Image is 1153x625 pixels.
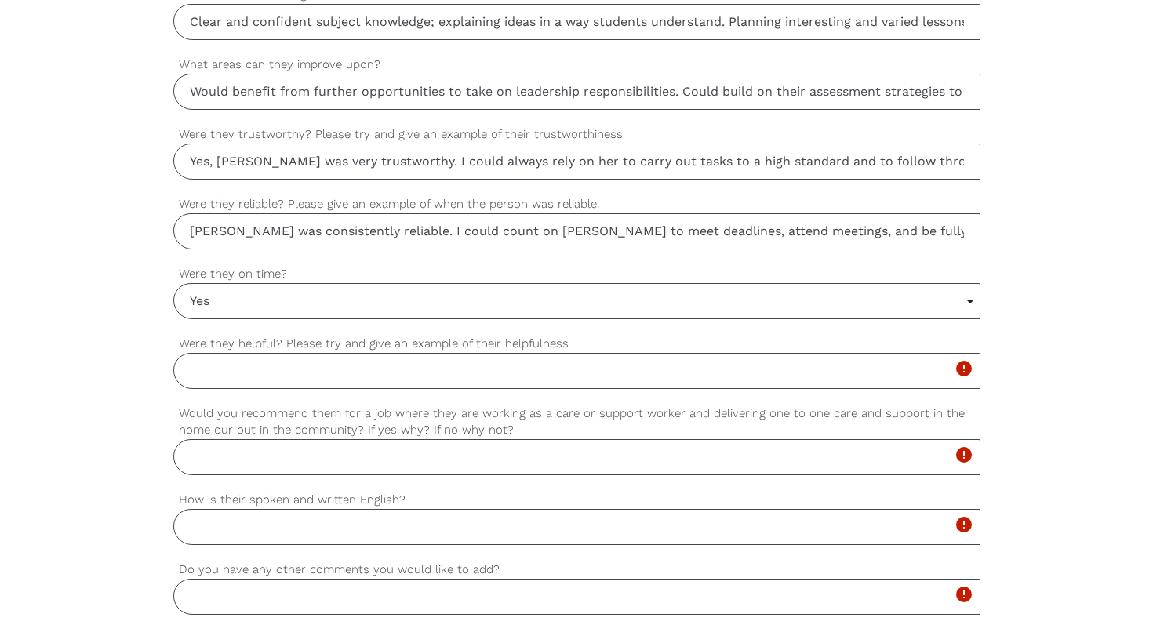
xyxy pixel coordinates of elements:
[955,359,973,378] i: error
[173,195,980,213] label: Were they reliable? Please give an example of when the person was reliable.
[173,491,980,509] label: How is their spoken and written English?
[955,585,973,604] i: error
[173,561,980,579] label: Do you have any other comments you would like to add?
[173,335,980,353] label: Were they helpful? Please try and give an example of their helpfulness
[173,265,980,283] label: Were they on time?
[955,515,973,534] i: error
[173,125,980,144] label: Were they trustworthy? Please try and give an example of their trustworthiness
[173,56,980,74] label: What areas can they improve upon?
[173,405,980,439] label: Would you recommend them for a job where they are working as a care or support worker and deliver...
[955,445,973,464] i: error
